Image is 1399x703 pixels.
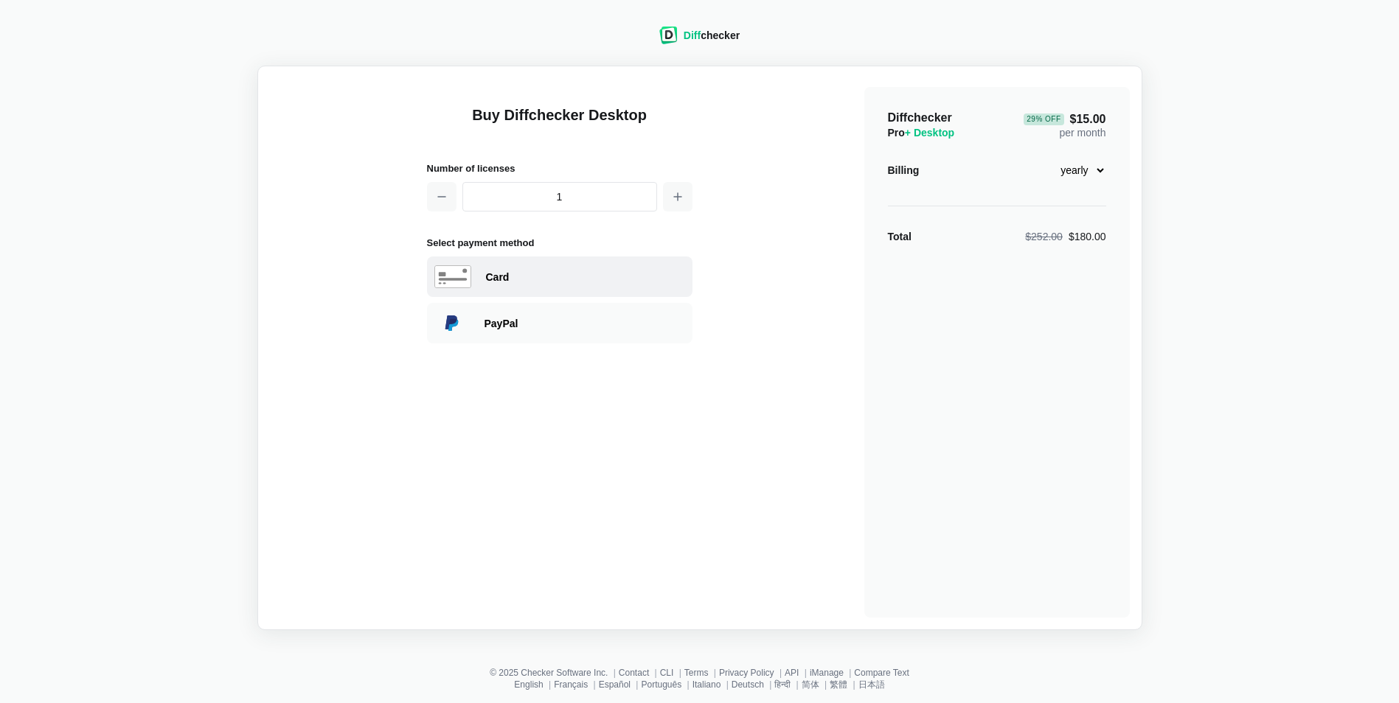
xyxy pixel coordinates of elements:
span: + Desktop [905,127,954,139]
span: $252.00 [1025,231,1063,242]
strong: Total [888,231,912,242]
a: Español [599,679,631,690]
a: Italiano [692,679,721,690]
div: 29 % Off [1024,113,1063,125]
div: Paying with Card [486,270,685,284]
a: हिन्दी [774,679,791,690]
div: per month [1024,111,1105,140]
div: Paying with PayPal [427,303,692,343]
input: 1 [462,182,657,211]
a: iManage [810,668,844,678]
a: API [785,668,799,678]
span: Diffchecker [888,111,952,124]
h2: Number of licenses [427,161,692,176]
a: Diffchecker logoDiffchecker [659,35,740,46]
div: Paying with Card [427,256,692,297]
h2: Select payment method [427,235,692,251]
h1: Buy Diffchecker Desktop [427,105,692,143]
a: 日本語 [858,679,885,690]
a: 繁體 [830,679,847,690]
span: Diff [684,29,701,41]
span: $15.00 [1024,113,1105,125]
a: 简体 [802,679,819,690]
a: Terms [684,668,709,678]
span: Pro [888,127,955,139]
a: Contact [619,668,649,678]
div: checker [684,28,740,43]
a: Português [641,679,681,690]
a: Français [554,679,588,690]
a: Compare Text [854,668,909,678]
a: Privacy Policy [719,668,774,678]
div: $180.00 [1025,229,1105,244]
img: Diffchecker logo [659,27,678,44]
a: Deutsch [732,679,764,690]
li: © 2025 Checker Software Inc. [490,668,619,677]
div: Paying with PayPal [485,316,685,331]
a: English [514,679,543,690]
div: Billing [888,163,920,178]
a: CLI [660,668,674,678]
